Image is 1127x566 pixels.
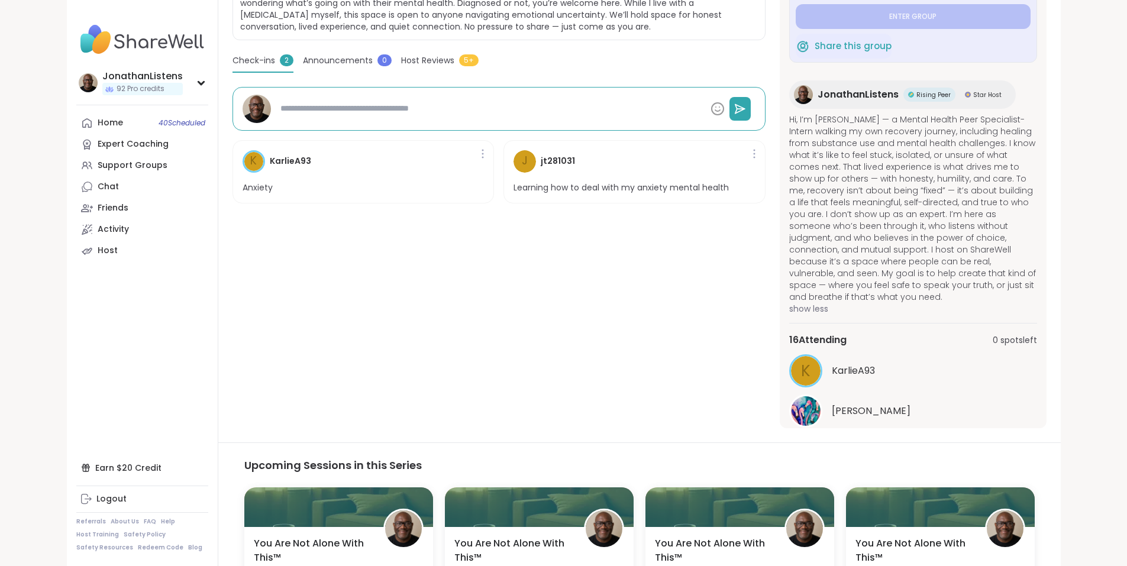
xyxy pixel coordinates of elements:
[98,245,118,257] div: Host
[76,457,208,478] div: Earn $20 Credit
[144,518,156,526] a: FAQ
[791,396,821,426] img: hollyjanicki
[459,54,479,66] span: 5+
[76,219,208,240] a: Activity
[965,92,971,98] img: Star Host
[796,39,810,53] img: ShareWell Logomark
[76,518,106,526] a: Referrals
[76,112,208,134] a: Home40Scheduled
[161,518,175,526] a: Help
[76,240,208,261] a: Host
[541,155,575,167] h4: jt281031
[801,360,810,383] span: K
[232,54,275,67] span: Check-ins
[454,536,571,565] span: You Are Not Alone With This™
[76,531,119,539] a: Host Training
[514,182,729,194] p: Learning how to deal with my anxiety mental health
[916,90,951,99] span: Rising Peer
[789,303,1037,315] span: show less
[280,54,293,66] span: 2
[98,160,167,172] div: Support Groups
[111,518,139,526] a: About Us
[655,536,771,565] span: You Are Not Alone With This™
[98,202,128,214] div: Friends
[303,54,373,67] span: Announcements
[401,54,454,67] span: Host Reviews
[973,90,1002,99] span: Star Host
[188,544,202,552] a: Blog
[789,354,1037,387] a: KKarlieA93
[76,176,208,198] a: Chat
[76,155,208,176] a: Support Groups
[244,457,1035,473] h3: Upcoming Sessions in this Series
[832,364,875,378] span: KarlieA93
[250,153,257,170] span: K
[993,334,1037,347] span: 0 spots left
[818,88,899,102] span: JonathanListens
[832,404,910,418] span: hollyjanicki
[789,80,1016,109] a: JonathanListensJonathanListensRising PeerRising PeerStar HostStar Host
[79,73,98,92] img: JonathanListens
[789,333,847,347] span: 16 Attending
[789,394,1037,428] a: hollyjanicki[PERSON_NAME]
[254,536,370,565] span: You Are Not Alone With This™
[98,138,169,150] div: Expert Coaching
[76,19,208,60] img: ShareWell Nav Logo
[76,544,133,552] a: Safety Resources
[855,536,972,565] span: You Are Not Alone With This™
[76,198,208,219] a: Friends
[586,510,622,547] img: JonathanListens
[76,134,208,155] a: Expert Coaching
[270,155,311,167] h4: KarlieA93
[117,84,164,94] span: 92 Pro credits
[98,224,129,235] div: Activity
[377,54,392,66] span: 0
[786,510,823,547] img: JonathanListens
[794,85,813,104] img: JonathanListens
[522,153,528,170] span: j
[243,95,271,123] img: JonathanListens
[102,70,183,83] div: JonathanListens
[96,493,127,505] div: Logout
[908,92,914,98] img: Rising Peer
[987,510,1023,547] img: JonathanListens
[796,34,892,59] button: Share this group
[76,489,208,510] a: Logout
[124,531,166,539] a: Safety Policy
[796,4,1031,29] button: Enter group
[98,117,123,129] div: Home
[385,510,422,547] img: JonathanListens
[889,12,937,21] span: Enter group
[815,40,892,53] span: Share this group
[159,118,205,128] span: 40 Scheduled
[138,544,183,552] a: Redeem Code
[243,182,273,194] p: Anxiety
[789,114,1037,303] span: Hi, I’m [PERSON_NAME] — a Mental Health Peer Specialist-Intern walking my own recovery journey, i...
[98,181,119,193] div: Chat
